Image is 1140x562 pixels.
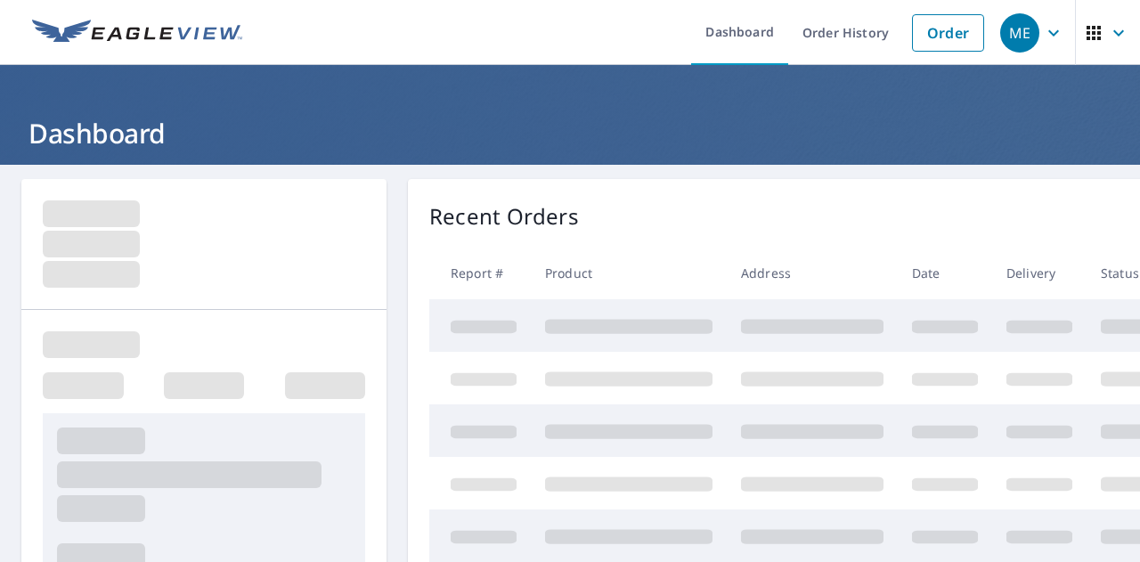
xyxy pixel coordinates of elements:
th: Product [531,247,727,299]
th: Date [898,247,992,299]
div: ME [1000,13,1039,53]
img: EV Logo [32,20,242,46]
h1: Dashboard [21,115,1119,151]
th: Delivery [992,247,1087,299]
th: Address [727,247,898,299]
a: Order [912,14,984,52]
p: Recent Orders [429,200,579,232]
th: Report # [429,247,531,299]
